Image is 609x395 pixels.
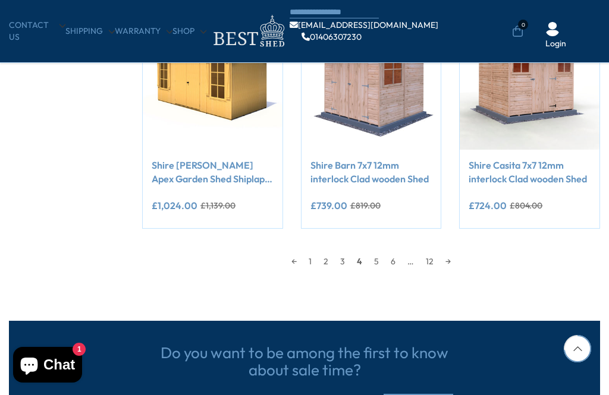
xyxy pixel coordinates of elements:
[200,201,236,210] del: £1,139.00
[172,26,206,37] a: Shop
[545,38,566,50] a: Login
[290,21,438,29] a: [EMAIL_ADDRESS][DOMAIN_NAME]
[143,11,282,150] img: Shire Holt Apex Garden Shed Shiplap Double Door 13x7 - Best Shed
[469,201,507,210] ins: £724.00
[152,201,197,210] ins: £1,024.00
[10,347,86,385] inbox-online-store-chat: Shopify online store chat
[440,252,457,270] a: →
[512,26,523,37] a: 0
[460,11,599,150] img: Shire Casita 7x7 12mm interlock Clad wooden Shed - Best Shed
[469,159,591,185] a: Shire Casita 7x7 12mm interlock Clad wooden Shed
[420,252,440,270] a: 12
[545,22,560,36] img: User Icon
[302,33,362,41] a: 01406307230
[510,201,542,210] del: £804.00
[351,252,368,270] span: 4
[310,159,432,185] a: Shire Barn 7x7 12mm interlock Clad wooden Shed
[65,26,115,37] a: Shipping
[285,252,303,270] a: ←
[302,11,441,150] img: Shire Barn 7x7 12mm interlock Clad wooden Shed - Best Shed
[310,201,347,210] ins: £739.00
[206,12,290,50] img: logo
[318,252,334,270] a: 2
[385,252,401,270] a: 6
[518,20,528,30] span: 0
[152,159,274,185] a: Shire [PERSON_NAME] Apex Garden Shed Shiplap Double Door 13x7
[115,26,172,37] a: Warranty
[9,20,65,43] a: CONTACT US
[350,201,381,210] del: £819.00
[156,345,453,378] h3: Do you want to be among the first to know about sale time?
[334,252,351,270] a: 3
[368,252,385,270] a: 5
[303,252,318,270] a: 1
[401,252,420,270] span: …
